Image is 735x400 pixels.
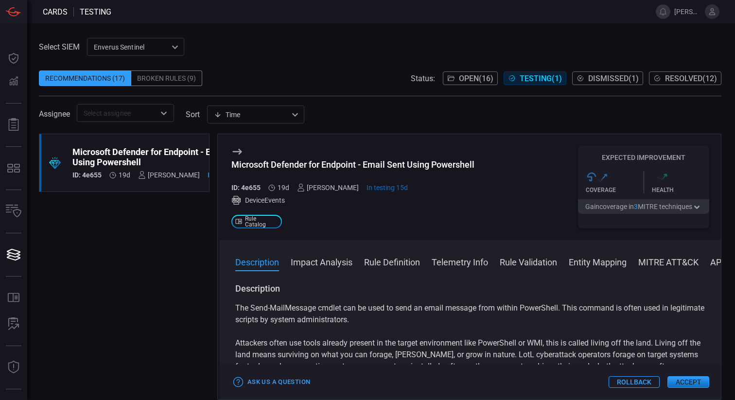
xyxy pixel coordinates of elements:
[2,157,25,180] button: MITRE - Detection Posture
[94,42,169,52] p: Enverus Sentinel
[214,110,289,120] div: Time
[235,283,705,295] h3: Description
[278,184,289,191] span: Sep 14, 2025 8:00 AM
[2,113,25,137] button: Reports
[520,74,562,83] span: Testing ( 1 )
[2,356,25,379] button: Threat Intelligence
[504,71,566,85] button: Testing(1)
[443,71,498,85] button: Open(16)
[2,47,25,70] button: Dashboard
[231,159,474,170] div: Microsoft Defender for Endpoint - Email Sent Using Powershell
[586,187,644,193] div: Coverage
[649,71,721,85] button: Resolved(12)
[578,154,709,161] h5: Expected Improvement
[235,302,705,326] p: The Send-MailMessage cmdlet can be used to send an email message from within PowerShell. This com...
[80,7,111,17] span: testing
[2,313,25,336] button: ALERT ANALYSIS
[119,171,130,179] span: Sep 14, 2025 8:00 AM
[80,107,155,119] input: Select assignee
[638,256,699,267] button: MITRE ATT&CK
[500,256,557,267] button: Rule Validation
[667,376,709,388] button: Accept
[231,375,313,390] button: Ask Us a Question
[157,106,171,120] button: Open
[235,256,279,267] button: Description
[569,256,627,267] button: Entity Mapping
[634,203,638,210] span: 3
[652,187,710,193] div: Health
[674,8,701,16] span: [PERSON_NAME].[PERSON_NAME]
[231,184,261,191] h5: ID: 4e655
[186,110,200,119] label: sort
[2,243,25,266] button: Cards
[364,256,420,267] button: Rule Definition
[432,256,488,267] button: Telemetry Info
[459,74,493,83] span: Open ( 16 )
[39,42,80,52] label: Select SIEM
[367,184,408,191] span: Sep 18, 2025 4:10 PM
[43,7,68,17] span: Cards
[245,216,278,227] span: Rule Catalog
[72,147,250,167] div: Microsoft Defender for Endpoint - Email Sent Using Powershell
[578,199,709,214] button: Gaincoverage in3MITRE techniques
[39,109,70,119] span: Assignee
[411,74,435,83] span: Status:
[2,286,25,310] button: Rule Catalog
[208,171,250,179] span: Sep 18, 2025 4:10 PM
[609,376,660,388] button: Rollback
[2,200,25,223] button: Inventory
[572,71,643,85] button: Dismissed(1)
[138,171,200,179] div: [PERSON_NAME]
[39,70,131,86] div: Recommendations (17)
[231,195,474,205] div: DeviceEvents
[588,74,639,83] span: Dismissed ( 1 )
[291,256,352,267] button: Impact Analysis
[72,171,102,179] h5: ID: 4e655
[2,70,25,93] button: Detections
[235,337,705,384] p: Attackers often use tools already present in the target environment like PowerShell or WMI, this ...
[297,184,359,191] div: [PERSON_NAME]
[131,70,202,86] div: Broken Rules (9)
[665,74,717,83] span: Resolved ( 12 )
